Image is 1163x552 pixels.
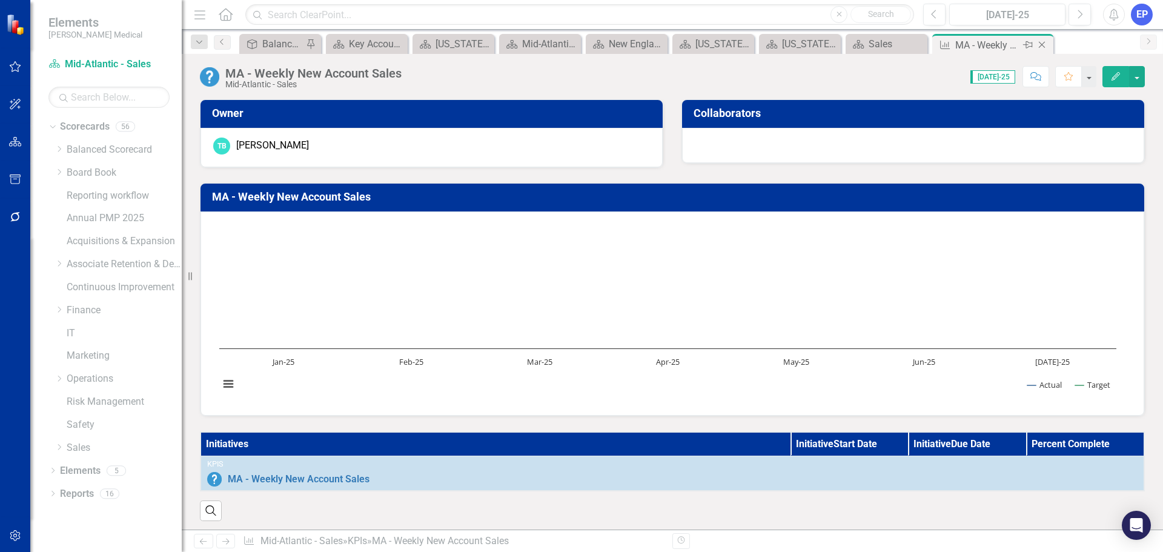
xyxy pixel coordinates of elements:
a: New England - Sales - Overview Dashboard [589,36,664,52]
span: Elements [48,15,142,30]
a: Sales [849,36,924,52]
div: Mid-Atlantic - Sales - Overview Dashboard [522,36,578,52]
div: MA - Weekly New Account Sales [372,535,509,547]
a: [US_STATE] - Sales - Overview Dashboard [762,36,838,52]
a: [US_STATE] - Sales - Overview Dashboard [416,36,491,52]
img: No Information [200,67,219,87]
div: Open Intercom Messenger [1122,511,1151,540]
button: Show Target [1075,379,1111,390]
div: Mid-Atlantic - Sales [225,80,402,89]
span: Search [868,9,894,19]
a: IT [67,327,182,341]
input: Search ClearPoint... [245,4,914,25]
div: [DATE]-25 [953,8,1061,22]
a: Scorecards [60,120,110,134]
div: Sales [869,36,924,52]
div: [US_STATE] - Sales - Overview Dashboard [782,36,838,52]
a: Sales [67,441,182,455]
a: Finance [67,304,182,318]
a: Mid-Atlantic - Sales [260,535,343,547]
text: Apr-25 [656,356,680,367]
a: Balanced Scorecard (Daily Huddle) [242,36,303,52]
div: New England - Sales - Overview Dashboard [609,36,664,52]
div: KPIs [207,460,1138,468]
div: TB [213,138,230,155]
button: Search [850,6,911,23]
div: [PERSON_NAME] [236,139,309,153]
a: Associate Retention & Development [67,258,182,271]
div: 5 [107,465,126,476]
div: 56 [116,122,135,132]
a: Balanced Scorecard [67,143,182,157]
svg: Interactive chart [213,221,1122,403]
div: [US_STATE] - Sales - Overview Dashboard [436,36,491,52]
div: 16 [100,488,119,499]
a: Risk Management [67,395,182,409]
td: Double-Click to Edit Right Click for Context Menu [200,456,1144,491]
text: Jan-25 [271,356,294,367]
text: May-25 [783,356,809,367]
div: MA - Weekly New Account Sales [225,67,402,80]
input: Search Below... [48,87,170,108]
button: [DATE]-25 [949,4,1065,25]
div: MA - Weekly New Account Sales [955,38,1020,53]
h3: MA - Weekly New Account Sales [212,191,1137,203]
a: MA - Weekly New Account Sales [228,474,1138,485]
a: Board Book [67,166,182,180]
div: [US_STATE] - Sales - Overview Dashboard [695,36,751,52]
button: EP [1131,4,1153,25]
span: [DATE]-25 [970,70,1015,84]
h3: Collaborators [694,107,1137,119]
a: Continuous Improvement [67,281,182,294]
text: Feb-25 [399,356,423,367]
a: KPIs [348,535,367,547]
a: Annual PMP 2025 [67,211,182,225]
button: View chart menu, Chart [220,376,237,393]
a: Mid-Atlantic - Sales - Overview Dashboard [502,36,578,52]
h3: Owner [212,107,655,119]
a: Acquisitions & Expansion [67,234,182,248]
button: Show Actual [1027,379,1062,390]
div: Chart. Highcharts interactive chart. [213,221,1132,403]
text: [DATE]-25 [1035,356,1070,367]
a: Marketing [67,349,182,363]
a: Mid-Atlantic - Sales [48,58,170,71]
img: No Information [207,472,222,487]
text: Mar-25 [527,356,552,367]
div: Balanced Scorecard (Daily Huddle) [262,36,303,52]
a: Elements [60,464,101,478]
a: [US_STATE] - Sales - Overview Dashboard [675,36,751,52]
a: Operations [67,372,182,386]
img: ClearPoint Strategy [6,14,27,35]
div: Key Accounts - Sales - Overview Dashboard [349,36,405,52]
a: Safety [67,418,182,432]
a: Reports [60,487,94,501]
a: Reporting workflow [67,189,182,203]
text: Jun-25 [912,356,935,367]
a: Key Accounts - Sales - Overview Dashboard [329,36,405,52]
div: » » [243,534,663,548]
small: [PERSON_NAME] Medical [48,30,142,39]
